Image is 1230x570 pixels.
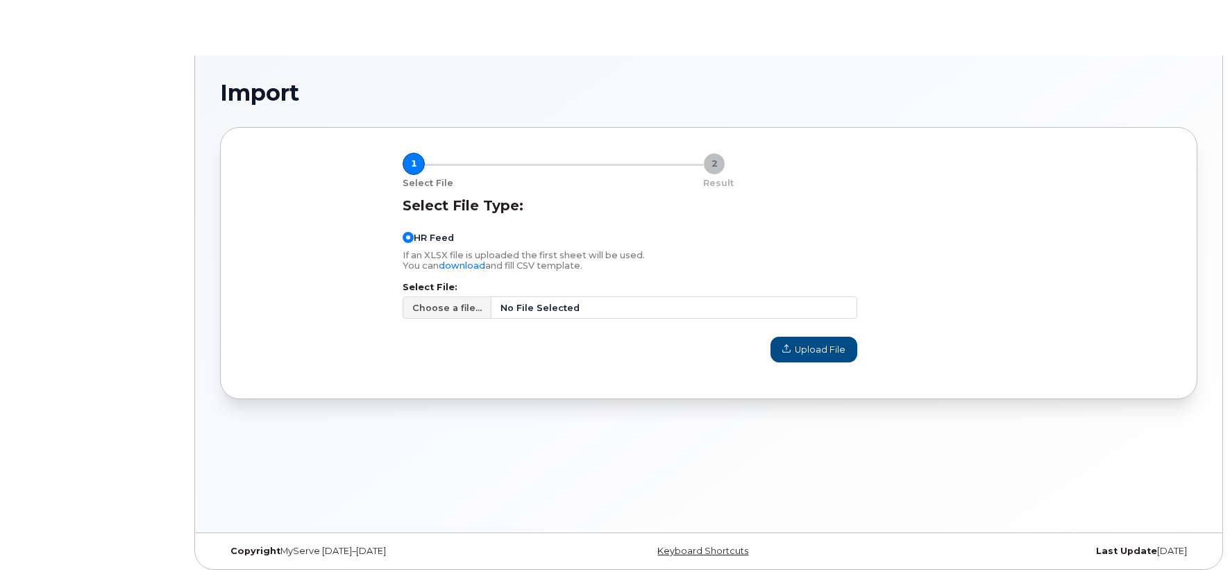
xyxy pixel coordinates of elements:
[412,301,482,315] span: Choose a file...
[657,546,748,556] a: Keyboard Shortcuts
[230,546,280,556] strong: Copyright
[770,337,857,362] button: Upload File
[439,260,485,271] a: download
[491,296,857,319] span: No File Selected
[403,283,857,292] label: Select File:
[403,232,454,243] label: HR Feed
[220,81,1197,105] h1: Import
[220,546,546,557] div: MyServe [DATE]–[DATE]
[1096,546,1157,556] strong: Last Update
[872,546,1197,557] div: [DATE]
[782,343,845,356] span: Upload File
[403,250,857,271] p: If an XLSX file is uploaded the first sheet will be used. You can and fill CSV template.
[403,232,414,243] input: HR Feed
[703,153,725,175] div: 2
[403,197,523,214] label: Select File Type:
[703,177,734,190] p: Result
